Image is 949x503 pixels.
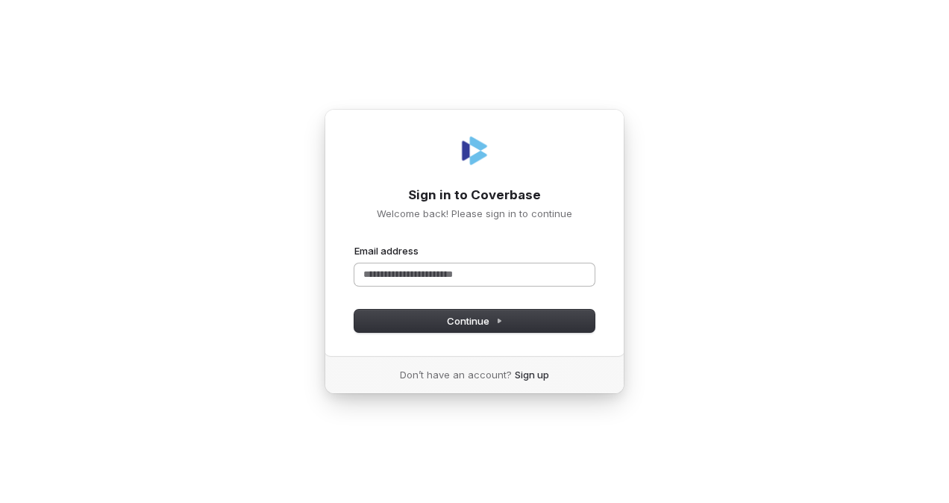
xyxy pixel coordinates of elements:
button: Continue [354,310,595,332]
label: Email address [354,244,419,257]
h1: Sign in to Coverbase [354,187,595,204]
a: Sign up [515,368,549,381]
span: Don’t have an account? [400,368,512,381]
p: Welcome back! Please sign in to continue [354,207,595,220]
span: Continue [447,314,503,328]
img: Coverbase [457,133,492,169]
